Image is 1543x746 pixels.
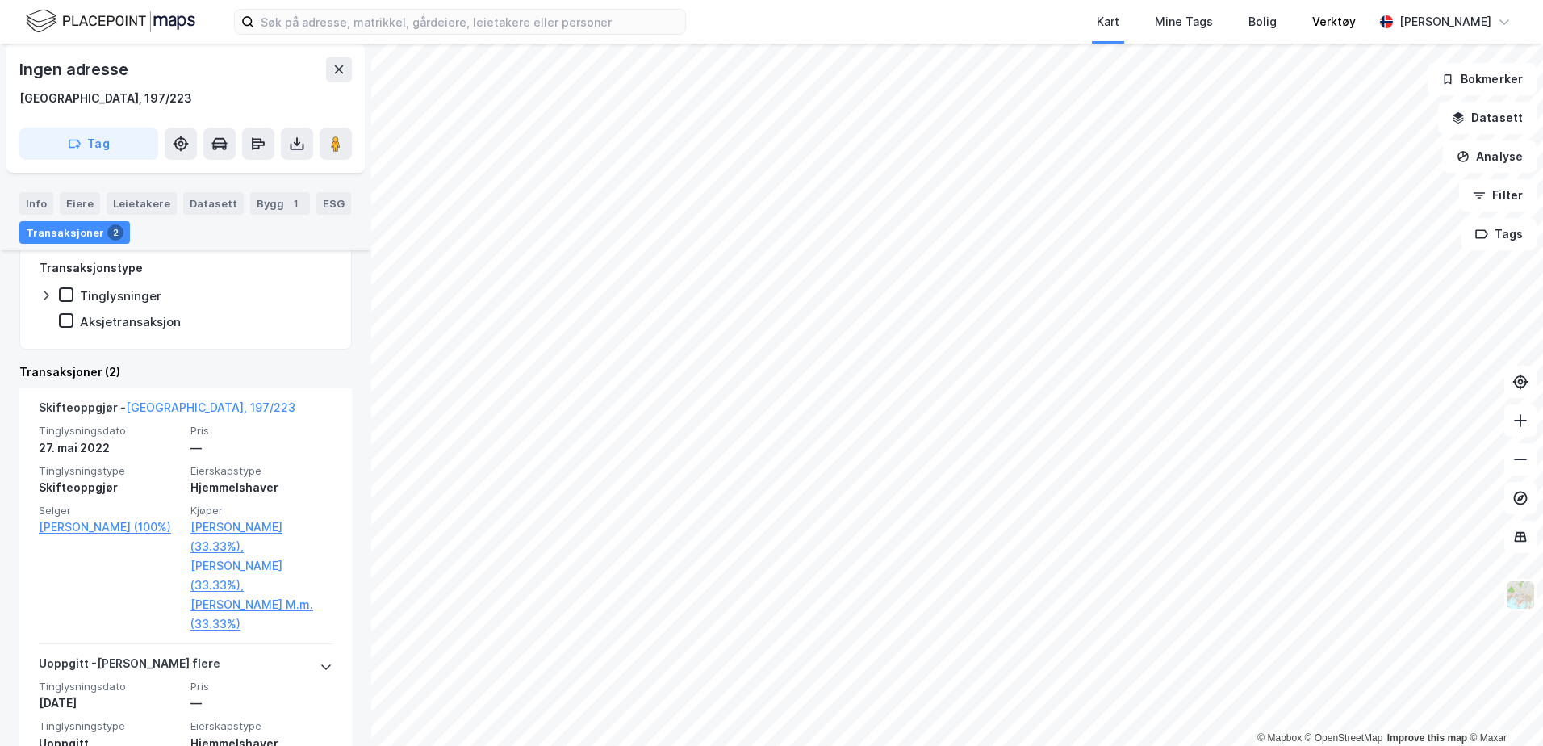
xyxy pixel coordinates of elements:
[190,556,332,595] a: [PERSON_NAME] (33.33%),
[1305,732,1383,744] a: OpenStreetMap
[39,424,181,438] span: Tinglysningsdato
[19,363,352,382] div: Transaksjoner (2)
[190,424,332,438] span: Pris
[190,478,332,497] div: Hjemmelshaver
[1248,12,1277,31] div: Bolig
[126,400,295,414] a: [GEOGRAPHIC_DATA], 197/223
[39,438,181,458] div: 27. mai 2022
[19,57,131,82] div: Ingen adresse
[60,192,100,215] div: Eiere
[190,464,332,478] span: Eierskapstype
[40,258,143,278] div: Transaksjonstype
[1428,63,1537,95] button: Bokmerker
[254,10,685,34] input: Søk på adresse, matrikkel, gårdeiere, leietakere eller personer
[1155,12,1213,31] div: Mine Tags
[183,192,244,215] div: Datasett
[39,518,181,537] a: [PERSON_NAME] (100%)
[39,680,181,694] span: Tinglysningsdato
[39,464,181,478] span: Tinglysningstype
[19,221,130,244] div: Transaksjoner
[19,192,53,215] div: Info
[39,398,295,424] div: Skifteoppgjør -
[190,680,332,694] span: Pris
[1443,140,1537,173] button: Analyse
[1257,732,1302,744] a: Mapbox
[1459,179,1537,212] button: Filter
[1387,732,1467,744] a: Improve this map
[190,595,332,634] a: [PERSON_NAME] M.m. (33.33%)
[26,7,195,36] img: logo.f888ab2527a4732fd821a326f86c7f29.svg
[190,438,332,458] div: —
[39,654,220,680] div: Uoppgitt - [PERSON_NAME] flere
[1438,102,1537,134] button: Datasett
[316,192,351,215] div: ESG
[1312,12,1356,31] div: Verktøy
[107,192,177,215] div: Leietakere
[19,128,158,160] button: Tag
[250,192,310,215] div: Bygg
[39,478,181,497] div: Skifteoppgjør
[80,314,181,329] div: Aksjetransaksjon
[190,518,332,556] a: [PERSON_NAME] (33.33%),
[1097,12,1119,31] div: Kart
[190,694,332,713] div: —
[287,195,303,212] div: 1
[39,694,181,713] div: [DATE]
[39,504,181,518] span: Selger
[1399,12,1491,31] div: [PERSON_NAME]
[1461,218,1537,250] button: Tags
[190,719,332,733] span: Eierskapstype
[1505,580,1536,610] img: Z
[107,224,123,241] div: 2
[1462,668,1543,746] iframe: Chat Widget
[190,504,332,518] span: Kjøper
[19,89,192,108] div: [GEOGRAPHIC_DATA], 197/223
[80,288,161,304] div: Tinglysninger
[39,719,181,733] span: Tinglysningstype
